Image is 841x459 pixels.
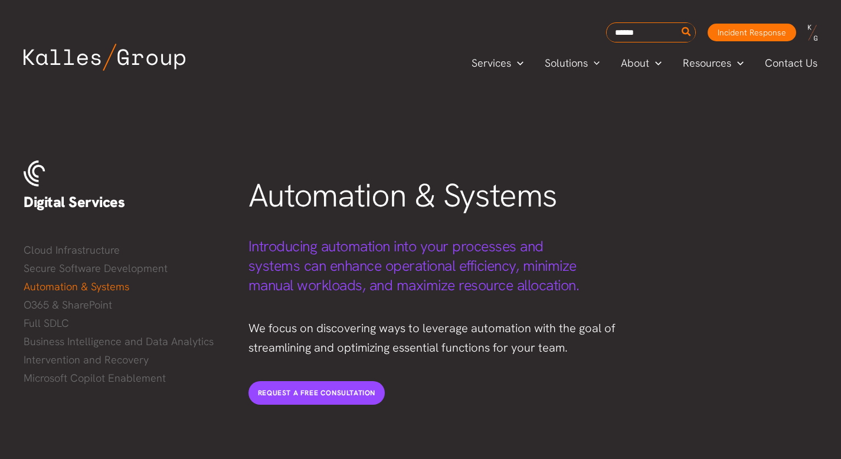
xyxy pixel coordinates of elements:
a: Full SDLC [24,314,225,332]
button: Search [679,23,694,42]
span: Contact Us [765,54,817,72]
img: Kalles Group [24,44,185,71]
nav: Menu [24,241,225,387]
span: Menu Toggle [731,54,744,72]
span: Solutions [545,54,588,72]
span: REQUEST A FREE CONSULTATION [258,388,375,398]
a: Business Intelligence and Data Analytics [24,333,225,350]
a: Automation & Systems [24,278,225,296]
a: Microsoft Copilot Enablement [24,369,225,387]
span: Menu Toggle [649,54,662,72]
a: Incident Response [708,24,796,41]
a: REQUEST A FREE CONSULTATION [248,381,385,405]
nav: Primary Site Navigation [461,53,829,73]
a: ResourcesMenu Toggle [672,54,754,72]
span: Introducing automation into your processes and systems can enhance operational efficiency, minimi... [248,237,580,295]
img: Digital [24,160,45,186]
span: Menu Toggle [511,54,523,72]
span: Menu Toggle [588,54,600,72]
span: About [621,54,649,72]
a: O365 & SharePoint [24,296,225,314]
span: Automation & Systems [248,174,557,217]
a: Cloud Infrastructure [24,241,225,259]
a: SolutionsMenu Toggle [534,54,611,72]
p: We focus on discovering ways to leverage automation with the goal of streamlining and optimizing ... [248,319,652,358]
span: Resources [683,54,731,72]
a: ServicesMenu Toggle [461,54,534,72]
span: Services [472,54,511,72]
span: Digital Services [24,192,125,212]
a: Secure Software Development [24,260,225,277]
a: Intervention and Recovery [24,351,225,369]
a: AboutMenu Toggle [610,54,672,72]
a: Contact Us [754,54,829,72]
